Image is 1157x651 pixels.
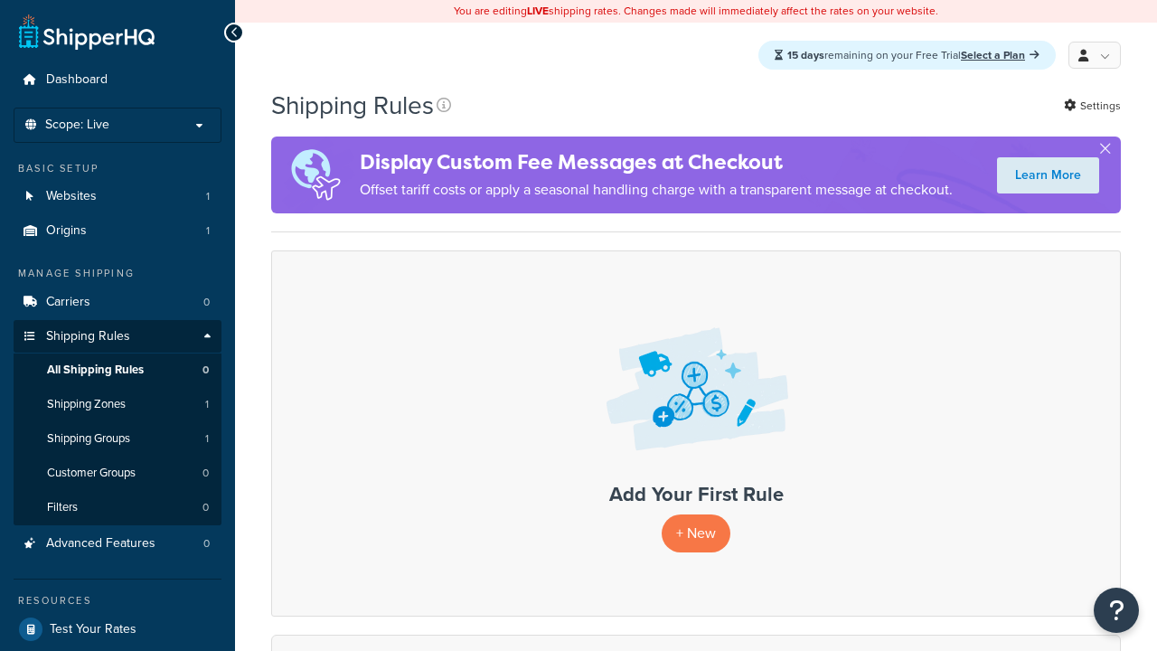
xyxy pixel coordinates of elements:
[14,320,221,354] a: Shipping Rules
[14,491,221,524] li: Filters
[50,622,136,637] span: Test Your Rates
[14,214,221,248] li: Origins
[14,593,221,609] div: Resources
[206,223,210,239] span: 1
[203,536,210,552] span: 0
[14,180,221,213] li: Websites
[14,63,221,97] a: Dashboard
[14,214,221,248] a: Origins 1
[662,514,730,552] p: + New
[206,189,210,204] span: 1
[360,177,953,203] p: Offset tariff costs or apply a seasonal handling charge with a transparent message at checkout.
[47,363,144,378] span: All Shipping Rules
[14,422,221,456] li: Shipping Groups
[47,466,136,481] span: Customer Groups
[14,457,221,490] a: Customer Groups 0
[14,388,221,421] a: Shipping Zones 1
[46,295,90,310] span: Carriers
[14,527,221,561] a: Advanced Features 0
[360,147,953,177] h4: Display Custom Fee Messages at Checkout
[271,137,360,213] img: duties-banner-06bc72dcb5fe05cb3f9472aba00be2ae8eb53ab6f0d8bb03d382ba314ac3c341.png
[205,431,209,447] span: 1
[46,329,130,344] span: Shipping Rules
[19,14,155,50] a: ShipperHQ Home
[14,422,221,456] a: Shipping Groups 1
[14,161,221,176] div: Basic Setup
[47,397,126,412] span: Shipping Zones
[14,320,221,526] li: Shipping Rules
[14,286,221,319] li: Carriers
[14,457,221,490] li: Customer Groups
[290,484,1102,505] h3: Add Your First Rule
[46,536,155,552] span: Advanced Features
[1094,588,1139,633] button: Open Resource Center
[46,189,97,204] span: Websites
[45,118,109,133] span: Scope: Live
[47,500,78,515] span: Filters
[527,3,549,19] b: LIVE
[205,397,209,412] span: 1
[202,466,209,481] span: 0
[47,431,130,447] span: Shipping Groups
[46,223,87,239] span: Origins
[1064,93,1121,118] a: Settings
[14,491,221,524] a: Filters 0
[787,47,824,63] strong: 15 days
[14,286,221,319] a: Carriers 0
[14,354,221,387] li: All Shipping Rules
[14,266,221,281] div: Manage Shipping
[271,88,434,123] h1: Shipping Rules
[202,500,209,515] span: 0
[14,613,221,646] a: Test Your Rates
[14,388,221,421] li: Shipping Zones
[203,295,210,310] span: 0
[14,180,221,213] a: Websites 1
[14,527,221,561] li: Advanced Features
[14,354,221,387] a: All Shipping Rules 0
[202,363,209,378] span: 0
[997,157,1099,193] a: Learn More
[961,47,1039,63] a: Select a Plan
[46,72,108,88] span: Dashboard
[758,41,1056,70] div: remaining on your Free Trial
